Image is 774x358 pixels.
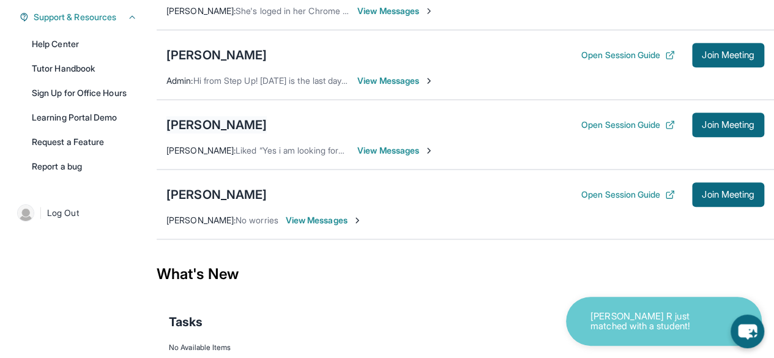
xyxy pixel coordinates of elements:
a: Learning Portal Demo [24,106,144,129]
span: View Messages [357,75,434,87]
button: Join Meeting [692,43,764,67]
img: Chevron-Right [424,6,434,16]
span: She's loged in her Chrome book [236,6,362,16]
div: What's New [157,247,774,301]
a: Help Center [24,33,144,55]
span: [PERSON_NAME] : [166,215,236,225]
img: Chevron-Right [352,215,362,225]
button: Join Meeting [692,113,764,137]
button: Open Session Guide [581,49,675,61]
span: Join Meeting [702,51,754,59]
span: Admin : [166,75,193,86]
span: Join Meeting [702,191,754,198]
span: Support & Resources [34,11,116,23]
span: View Messages [357,144,434,157]
span: View Messages [357,5,434,17]
a: Request a Feature [24,131,144,153]
span: Liked “Yes i am looking forward to it” [236,145,378,155]
a: |Log Out [12,200,144,226]
span: No worries [236,215,278,225]
span: Tasks [169,313,203,330]
span: [PERSON_NAME] : [166,145,236,155]
button: Open Session Guide [581,119,675,131]
span: Join Meeting [702,121,754,129]
button: Join Meeting [692,182,764,207]
span: View Messages [286,214,362,226]
button: Open Session Guide [581,188,675,201]
button: chat-button [731,315,764,348]
div: [PERSON_NAME] [166,47,267,64]
img: Chevron-Right [424,146,434,155]
div: [PERSON_NAME] [166,186,267,203]
a: Tutor Handbook [24,58,144,80]
span: Log Out [47,207,79,219]
a: Sign Up for Office Hours [24,82,144,104]
button: Support & Resources [29,11,137,23]
div: [PERSON_NAME] [166,116,267,133]
div: No Available Items [169,343,762,352]
img: user-img [17,204,34,222]
p: [PERSON_NAME] R just matched with a student! [590,311,713,332]
img: Chevron-Right [424,76,434,86]
a: Report a bug [24,155,144,177]
span: [PERSON_NAME] : [166,6,236,16]
span: | [39,206,42,220]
